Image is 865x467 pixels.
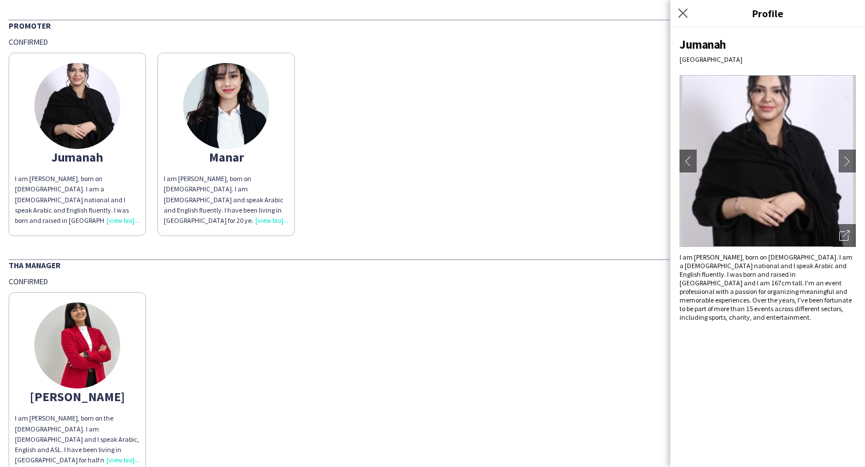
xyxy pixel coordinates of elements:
[15,174,140,226] div: I am [PERSON_NAME], born on [DEMOGRAPHIC_DATA]. I am a [DEMOGRAPHIC_DATA] national and I speak Ar...
[9,19,856,31] div: Promoter
[183,63,269,149] img: thumb-6477419072c9a.jpeg
[15,152,140,162] div: Jumanah
[34,63,120,149] img: thumb-6836eee30d6d3.jpeg
[9,276,856,287] div: Confirmed
[680,37,856,52] div: Jumanah
[9,37,856,47] div: Confirmed
[15,413,140,465] div: I am [PERSON_NAME], born on the [DEMOGRAPHIC_DATA]. I am [DEMOGRAPHIC_DATA] and I speak Arabic, E...
[15,391,140,402] div: [PERSON_NAME]
[9,259,856,270] div: THA Manager
[34,303,120,388] img: thumb-668682a9334c6.jpg
[670,6,865,21] h3: Profile
[680,75,856,247] img: Crew avatar or photo
[680,253,856,321] div: I am [PERSON_NAME], born on [DEMOGRAPHIC_DATA]. I am a [DEMOGRAPHIC_DATA] national and I speak Ar...
[833,224,856,247] div: Open photos pop-in
[680,55,856,64] div: [GEOGRAPHIC_DATA]
[164,174,289,226] div: I am [PERSON_NAME], born on [DEMOGRAPHIC_DATA]. I am [DEMOGRAPHIC_DATA] and speak Arabic and Engl...
[164,152,289,162] div: Manar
